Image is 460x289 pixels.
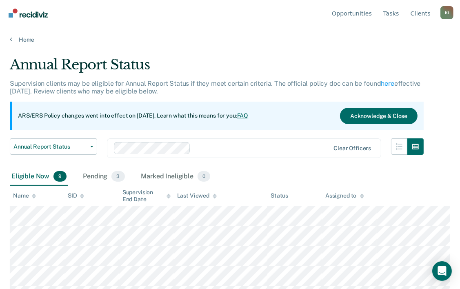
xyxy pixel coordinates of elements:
p: Supervision clients may be eligible for Annual Report Status if they meet certain criteria. The o... [10,80,420,95]
span: 9 [53,171,67,182]
button: Annual Report Status [10,138,97,155]
p: ARS/ERS Policy changes went into effect on [DATE]. Learn what this means for you: [18,112,248,120]
div: Assigned to [325,192,364,199]
div: Supervision End Date [122,189,171,203]
span: 0 [198,171,210,182]
div: K I [440,6,453,19]
div: Annual Report Status [10,56,424,80]
div: Marked Ineligible0 [140,168,212,186]
div: Pending3 [81,168,126,186]
div: Name [13,192,36,199]
button: Acknowledge & Close [340,108,418,124]
div: Eligible Now9 [10,168,68,186]
div: Status [271,192,288,199]
span: 3 [111,171,124,182]
a: Home [10,36,450,43]
span: Annual Report Status [13,143,87,150]
div: SID [68,192,84,199]
a: here [381,80,394,87]
img: Recidiviz [9,9,48,18]
div: Clear officers [333,145,371,152]
div: Open Intercom Messenger [432,261,452,281]
div: Last Viewed [177,192,217,199]
button: Profile dropdown button [440,6,453,19]
a: FAQ [237,112,249,119]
